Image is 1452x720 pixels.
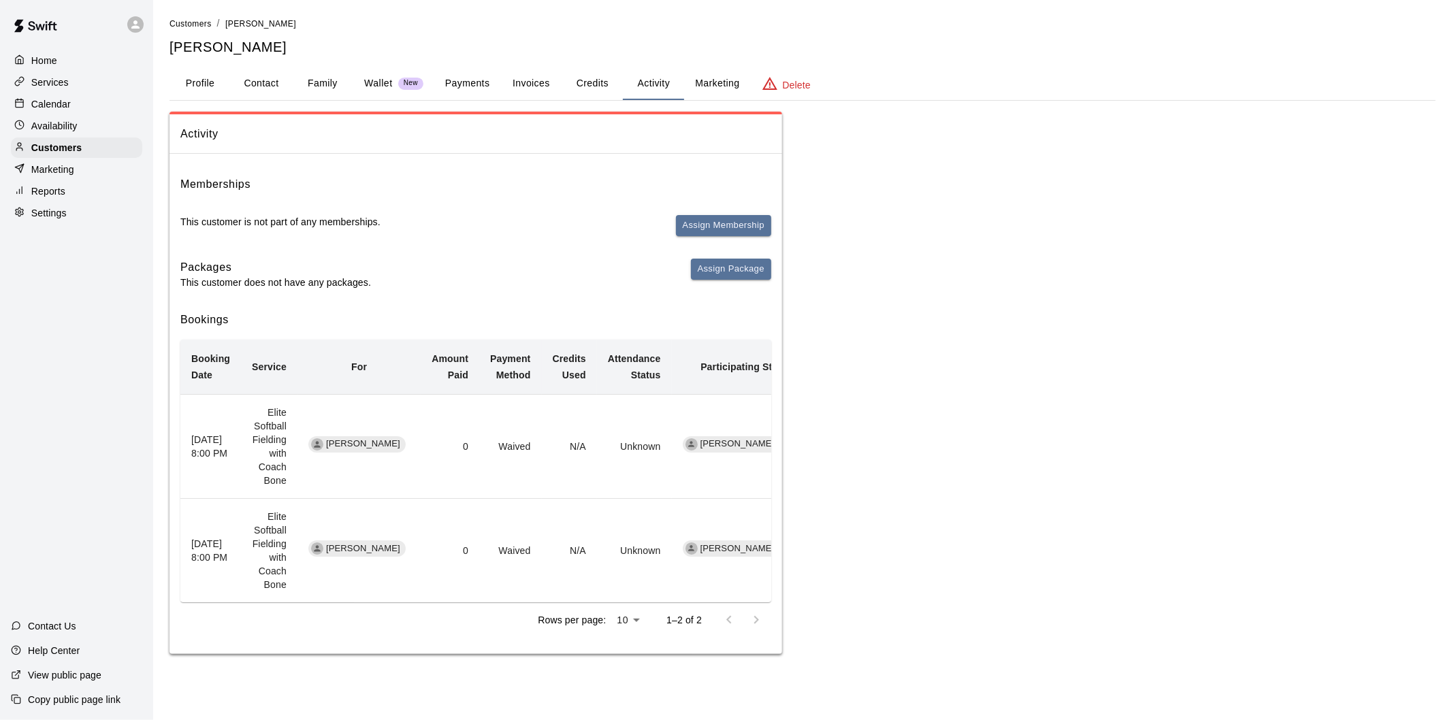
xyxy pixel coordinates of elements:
[11,72,142,93] a: Services
[538,613,606,627] p: Rows per page:
[31,184,65,198] p: Reports
[170,67,231,100] button: Profile
[31,206,67,220] p: Settings
[553,353,586,380] b: Credits Used
[311,542,323,555] div: Danielle Woods
[542,499,597,603] td: N/A
[31,141,82,154] p: Customers
[684,67,750,100] button: Marketing
[170,38,1436,56] h5: [PERSON_NAME]
[31,76,69,89] p: Services
[351,361,367,372] b: For
[292,67,353,100] button: Family
[31,97,71,111] p: Calendar
[180,259,371,276] h6: Packages
[11,94,142,114] a: Calendar
[691,259,771,280] button: Assign Package
[231,67,292,100] button: Contact
[31,54,57,67] p: Home
[421,499,479,603] td: 0
[180,125,771,143] span: Activity
[170,67,1436,100] div: basic tabs example
[666,613,702,627] p: 1–2 of 2
[31,163,74,176] p: Marketing
[695,542,780,555] span: [PERSON_NAME]
[180,311,771,329] h6: Bookings
[398,79,423,88] span: New
[700,361,784,372] b: Participating Staff
[421,394,479,498] td: 0
[479,499,541,603] td: Waived
[28,693,120,706] p: Copy public page link
[611,610,645,630] div: 10
[180,215,381,229] p: This customer is not part of any memberships.
[241,499,297,603] td: Elite Softball Fielding with Coach Bone
[180,176,251,193] h6: Memberships
[225,19,296,29] span: [PERSON_NAME]
[676,215,771,236] button: Assign Membership
[11,116,142,136] a: Availability
[252,361,287,372] b: Service
[597,394,672,498] td: Unknown
[434,67,500,100] button: Payments
[180,394,241,498] th: [DATE] 8:00 PM
[11,50,142,71] a: Home
[28,644,80,657] p: Help Center
[685,542,698,555] div: Madalyn Bone
[311,438,323,451] div: Danielle Woods
[490,353,530,380] b: Payment Method
[28,619,76,633] p: Contact Us
[170,16,1436,31] nav: breadcrumb
[180,499,241,603] th: [DATE] 8:00 PM
[321,542,406,555] span: [PERSON_NAME]
[11,137,142,158] a: Customers
[11,159,142,180] a: Marketing
[180,276,371,289] p: This customer does not have any packages.
[623,67,684,100] button: Activity
[31,119,78,133] p: Availability
[170,18,212,29] a: Customers
[608,353,661,380] b: Attendance Status
[479,394,541,498] td: Waived
[11,203,142,223] a: Settings
[321,438,406,451] span: [PERSON_NAME]
[180,340,795,602] table: simple table
[28,668,101,682] p: View public page
[500,67,562,100] button: Invoices
[191,353,230,380] b: Booking Date
[241,394,297,498] td: Elite Softball Fielding with Coach Bone
[783,78,811,92] p: Delete
[364,76,393,91] p: Wallet
[432,353,468,380] b: Amount Paid
[542,394,597,498] td: N/A
[217,16,220,31] li: /
[683,540,780,557] div: [PERSON_NAME]
[11,181,142,201] a: Reports
[597,499,672,603] td: Unknown
[685,438,698,451] div: Madalyn Bone
[562,67,623,100] button: Credits
[170,19,212,29] span: Customers
[695,438,780,451] span: [PERSON_NAME]
[683,436,780,453] div: [PERSON_NAME]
